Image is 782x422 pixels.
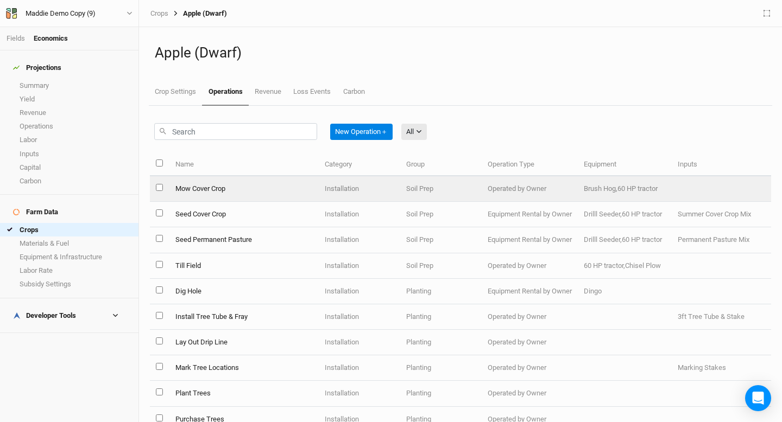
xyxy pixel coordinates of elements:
div: Farm Data [13,208,58,216]
th: Name [169,153,318,176]
th: Group [400,153,482,176]
td: Installation [319,330,400,355]
a: Loss Events [287,79,337,105]
input: select this item [156,363,163,370]
input: select this item [156,261,163,268]
td: Soil Prep [400,176,482,202]
td: Lay Out Drip Line [169,330,318,355]
td: Mow Cover Crop [169,176,318,202]
td: Equipment Rental by Owner [482,279,578,304]
span: Dingo [584,287,602,295]
td: Installation [319,253,400,279]
td: Planting [400,330,482,355]
h4: Developer Tools [7,305,132,327]
div: Open Intercom Messenger [745,385,771,411]
span: 3ft Tree Tube & Stake [678,312,745,321]
a: Operations [202,79,248,106]
span: Drilll Seeder,60 HP tractor [584,235,662,244]
a: Carbon [337,79,371,105]
td: Installation [319,176,400,202]
input: Search [154,123,317,140]
td: Soil Prep [400,253,482,279]
input: select this item [156,312,163,319]
span: Summer Cover Crop Mix [678,210,751,218]
td: Plant Trees [169,381,318,406]
input: select this item [156,388,163,395]
td: Installation [319,304,400,330]
td: Mark Tree Locations [169,355,318,381]
td: Operated by Owner [482,176,578,202]
th: Category [319,153,400,176]
input: select all items [156,159,163,167]
td: Equipment Rental by Owner [482,202,578,227]
td: Installation [319,381,400,406]
input: select this item [156,286,163,293]
div: All [406,126,414,137]
td: Planting [400,279,482,304]
td: Operated by Owner [482,253,578,279]
td: Seed Cover Crop [169,202,318,227]
div: Maddie Demo Copy (9) [26,8,96,19]
td: Installation [319,279,400,304]
h1: Apple (Dwarf) [155,44,766,61]
span: Drilll Seeder,60 HP tractor [584,210,662,218]
td: Dig Hole [169,279,318,304]
a: Crops [150,9,168,18]
input: select this item [156,414,163,421]
td: Seed Permanent Pasture [169,227,318,253]
div: Apple (Dwarf) [168,9,227,18]
td: Operated by Owner [482,330,578,355]
td: Soil Prep [400,202,482,227]
th: Equipment [578,153,671,176]
button: All [401,124,427,140]
a: Crop Settings [149,79,202,105]
td: Installation [319,227,400,253]
span: Brush Hog,60 HP tractor [584,184,658,193]
th: Inputs [672,153,765,176]
td: Soil Prep [400,227,482,253]
input: select this item [156,184,163,191]
td: Planting [400,304,482,330]
input: select this item [156,209,163,216]
a: Revenue [249,79,287,105]
button: Maddie Demo Copy (9) [5,8,133,20]
td: Planting [400,355,482,381]
span: Marking Stakes [678,363,726,372]
th: Operation Type [482,153,578,176]
input: select this item [156,337,163,344]
td: Operated by Owner [482,355,578,381]
td: Installation [319,202,400,227]
td: Operated by Owner [482,304,578,330]
div: Developer Tools [13,311,76,320]
td: Till Field [169,253,318,279]
td: Equipment Rental by Owner [482,227,578,253]
a: Fields [7,34,25,42]
span: 60 HP tractor,Chisel Plow [584,261,661,270]
div: Projections [13,63,61,72]
button: New Operation＋ [330,124,393,140]
td: Install Tree Tube & Fray [169,304,318,330]
td: Installation [319,355,400,381]
td: Planting [400,381,482,406]
input: select this item [156,235,163,242]
div: Economics [34,34,68,43]
td: Operated by Owner [482,381,578,406]
span: Permanent Pasture Mix [678,235,749,244]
